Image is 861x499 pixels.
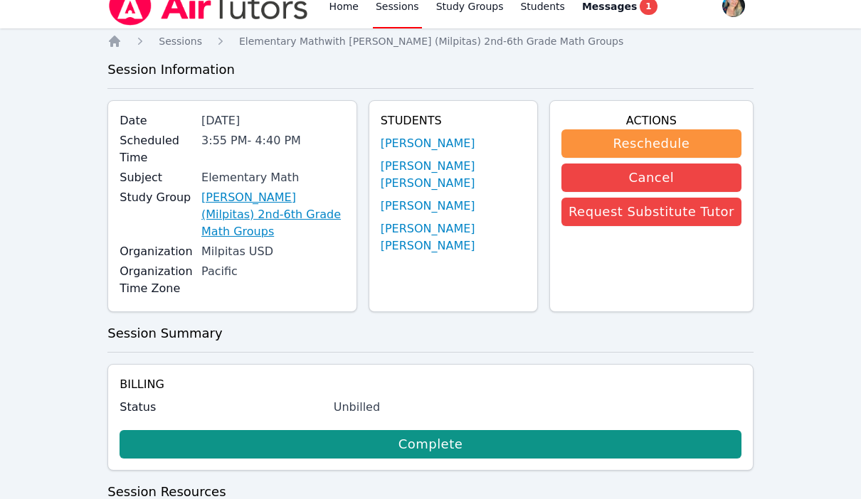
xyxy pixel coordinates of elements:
[120,189,193,206] label: Study Group
[120,112,193,129] label: Date
[381,220,526,254] a: [PERSON_NAME] [PERSON_NAME]
[381,135,475,152] a: [PERSON_NAME]
[201,263,345,280] div: Pacific
[334,399,741,416] div: Unbilled
[201,169,345,186] div: Elementary Math
[201,189,345,240] a: [PERSON_NAME] (Milpitas) 2nd-6th Grade Math Groups
[561,198,741,226] button: Request Substitute Tutor
[561,163,741,192] button: Cancel
[159,36,202,47] span: Sessions
[120,399,325,416] label: Status
[120,243,193,260] label: Organization
[381,158,526,192] a: [PERSON_NAME] [PERSON_NAME]
[120,430,741,458] a: Complete
[159,34,202,48] a: Sessions
[120,376,741,393] h4: Billing
[201,132,345,149] div: 3:55 PM - 4:40 PM
[120,132,193,166] label: Scheduled Time
[561,129,741,158] button: Reschedule
[201,112,345,129] div: [DATE]
[201,243,345,260] div: Milpitas USD
[561,112,741,129] h4: Actions
[107,60,754,80] h3: Session Information
[239,34,623,48] a: Elementary Mathwith [PERSON_NAME] (Milpitas) 2nd-6th Grade Math Groups
[107,34,754,48] nav: Breadcrumb
[107,323,754,343] h3: Session Summary
[381,112,526,129] h4: Students
[120,169,193,186] label: Subject
[120,263,193,297] label: Organization Time Zone
[239,36,623,47] span: Elementary Math with [PERSON_NAME] (Milpitas) 2nd-6th Grade Math Groups
[381,198,475,215] a: [PERSON_NAME]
